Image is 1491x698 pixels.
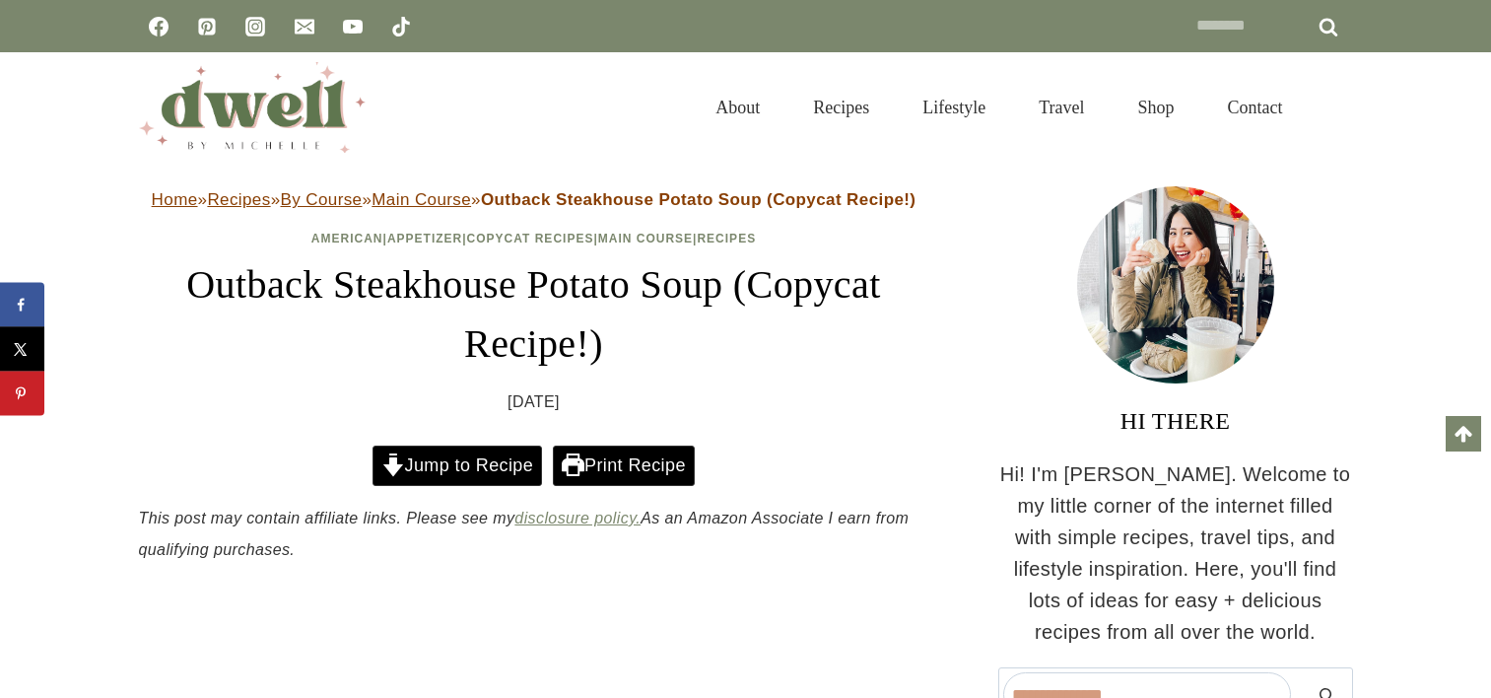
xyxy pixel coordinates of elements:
a: YouTube [333,7,373,46]
a: Main Course [598,232,693,245]
time: [DATE] [508,389,560,415]
em: This post may contain affiliate links. Please see my As an Amazon Associate I earn from qualifyin... [139,510,910,558]
a: Appetizer [387,232,462,245]
a: Facebook [139,7,178,46]
a: Jump to Recipe [373,446,542,486]
a: Lifestyle [896,76,1012,140]
h3: HI THERE [998,403,1353,439]
a: American [311,232,383,245]
a: By Course [280,190,362,209]
span: » » » » [152,190,916,209]
a: Instagram [236,7,275,46]
a: Recipes [786,76,896,140]
a: Pinterest [187,7,227,46]
a: Email [285,7,324,46]
strong: Outback Steakhouse Potato Soup (Copycat Recipe!) [481,190,915,209]
span: | | | | [311,232,756,245]
a: Shop [1111,76,1200,140]
a: Recipes [697,232,756,245]
a: Print Recipe [553,446,695,486]
p: Hi! I'm [PERSON_NAME]. Welcome to my little corner of the internet filled with simple recipes, tr... [998,458,1353,648]
a: TikTok [381,7,421,46]
button: View Search Form [1320,91,1353,124]
a: disclosure policy. [514,510,641,526]
img: DWELL by michelle [139,62,366,153]
a: Contact [1201,76,1310,140]
a: Recipes [207,190,270,209]
a: Travel [1012,76,1111,140]
a: Scroll to top [1446,416,1481,452]
a: Main Course [372,190,471,209]
nav: Primary Navigation [689,76,1309,140]
a: Home [152,190,198,209]
h1: Outback Steakhouse Potato Soup (Copycat Recipe!) [139,255,929,374]
a: Copycat Recipes [467,232,594,245]
a: About [689,76,786,140]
